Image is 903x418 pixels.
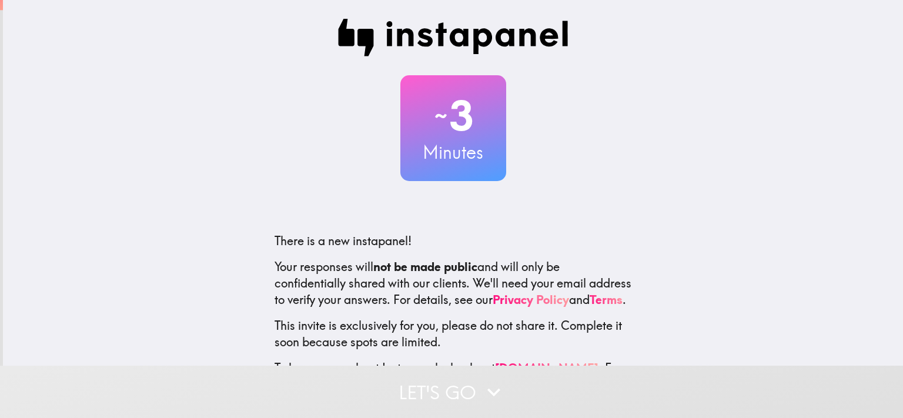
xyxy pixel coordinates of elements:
a: Terms [590,292,623,307]
span: ~ [433,98,449,133]
p: This invite is exclusively for you, please do not share it. Complete it soon because spots are li... [275,317,632,350]
img: Instapanel [338,19,568,56]
p: Your responses will and will only be confidentially shared with our clients. We'll need your emai... [275,259,632,308]
h2: 3 [400,92,506,140]
a: [DOMAIN_NAME] [495,360,598,375]
b: not be made public [373,259,477,274]
p: To learn more about Instapanel, check out . For questions or help, email us at . [275,360,632,409]
span: There is a new instapanel! [275,233,412,248]
h3: Minutes [400,140,506,165]
a: Privacy Policy [493,292,569,307]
